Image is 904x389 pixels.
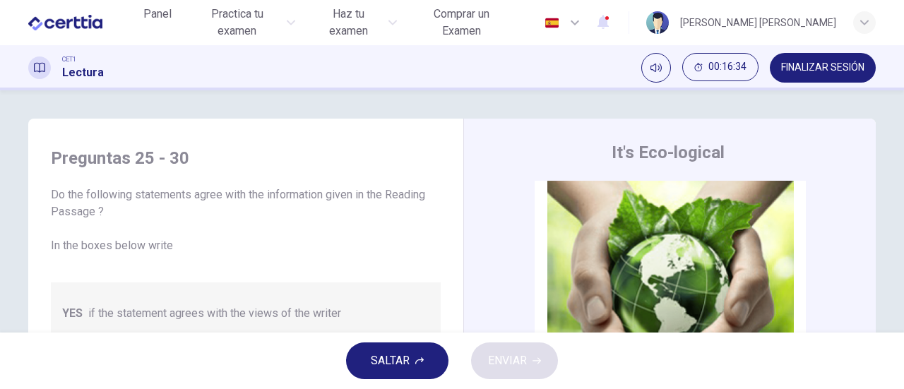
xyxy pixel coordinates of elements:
h4: It's Eco-logical [612,141,725,164]
span: Haz tu examen [312,6,383,40]
img: CERTTIA logo [28,8,102,37]
span: if the statement agrees with the views of the writer [88,305,341,322]
span: Practica tu examen [191,6,283,40]
img: Profile picture [646,11,669,34]
button: SALTAR [346,342,448,379]
span: Comprar un Examen [414,6,509,40]
h1: Lectura [62,64,104,81]
button: 00:16:34 [682,53,759,81]
span: 00:16:34 [708,61,747,73]
span: FINALIZAR SESIÓN [781,62,864,73]
button: Comprar un Examen [408,1,515,44]
span: Do the following statements agree with the information given in the Reading Passage ? In the boxe... [51,186,441,254]
span: CET1 [62,54,76,64]
h4: Preguntas 25 - 30 [51,147,441,169]
div: Ocultar [682,53,759,83]
button: Panel [135,1,180,27]
button: Practica tu examen [186,1,302,44]
img: es [543,18,561,28]
span: YES [62,305,83,322]
button: Haz tu examen [307,1,402,44]
span: Panel [143,6,172,23]
span: SALTAR [371,351,410,371]
div: Silenciar [641,53,671,83]
button: FINALIZAR SESIÓN [770,53,876,83]
a: Panel [135,1,180,44]
a: CERTTIA logo [28,8,135,37]
div: [PERSON_NAME] [PERSON_NAME] [680,14,836,31]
